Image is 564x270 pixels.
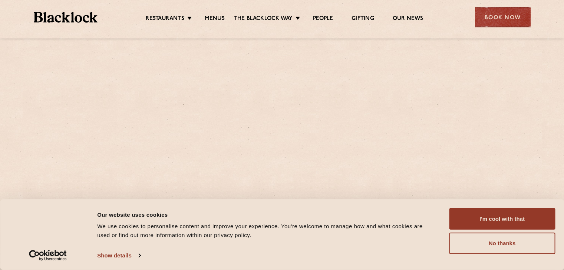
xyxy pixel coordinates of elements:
[97,250,140,261] a: Show details
[16,250,80,261] a: Usercentrics Cookiebot - opens in a new window
[393,15,423,23] a: Our News
[34,12,98,23] img: BL_Textured_Logo-footer-cropped.svg
[449,208,555,230] button: I'm cool with that
[352,15,374,23] a: Gifting
[146,15,184,23] a: Restaurants
[475,7,531,27] div: Book Now
[449,233,555,254] button: No thanks
[97,210,432,219] div: Our website uses cookies
[205,15,225,23] a: Menus
[234,15,293,23] a: The Blacklock Way
[313,15,333,23] a: People
[97,222,432,240] div: We use cookies to personalise content and improve your experience. You're welcome to manage how a...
